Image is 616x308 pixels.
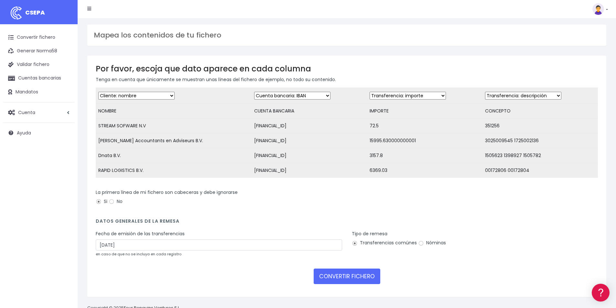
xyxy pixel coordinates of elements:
td: 6369.03 [367,163,482,178]
h3: Por favor, escoja que dato aparece en cada columna [96,64,598,73]
td: STREAM SOFWARE N.V [96,119,252,133]
img: logo [8,5,24,21]
td: 1505623 1398927 1505782 [482,148,598,163]
label: Transferencias comúnes [352,239,417,246]
label: Tipo de remesa [352,230,387,237]
div: Convertir ficheros [6,71,123,78]
a: Mandatos [3,85,74,99]
td: IMPORTE [367,104,482,119]
td: NOMBRE [96,104,252,119]
label: Nóminas [418,239,446,246]
a: Videotutoriales [6,102,123,112]
td: [PERSON_NAME] Accountants en Adviseurs B.V. [96,133,252,148]
td: 3157.8 [367,148,482,163]
span: CSEPA [25,8,45,16]
a: Convertir fichero [3,31,74,44]
a: Generar Norma58 [3,44,74,58]
td: [FINANCIAL_ID] [252,133,367,148]
td: 15995.630000000001 [367,133,482,148]
h4: Datos generales de la remesa [96,218,598,227]
label: Si [96,198,107,205]
h3: Mapea los contenidos de tu fichero [94,31,600,39]
span: Ayuda [17,130,31,136]
label: Fecha de emisión de las transferencias [96,230,185,237]
td: CUENTA BANCARIA [252,104,367,119]
label: La primera línea de mi fichero son cabeceras y debe ignorarse [96,189,238,196]
a: Ayuda [3,126,74,140]
td: RAPID LOGISTICS B.V. [96,163,252,178]
td: [FINANCIAL_ID] [252,148,367,163]
td: CONCEPTO [482,104,598,119]
img: profile [592,3,604,15]
a: Validar fichero [3,58,74,71]
td: [FINANCIAL_ID] [252,119,367,133]
div: Información general [6,45,123,51]
a: General [6,139,123,149]
td: Dnata B.V. [96,148,252,163]
button: CONVERTIR FICHERO [314,269,380,284]
a: Cuenta [3,106,74,119]
a: Perfiles de empresas [6,112,123,122]
td: 00172806 00172804 [482,163,598,178]
a: Formatos [6,82,123,92]
a: API [6,165,123,175]
td: [FINANCIAL_ID] [252,163,367,178]
td: 351256 [482,119,598,133]
div: Facturación [6,128,123,134]
small: en caso de que no se incluya en cada registro [96,251,181,257]
a: Cuentas bancarias [3,71,74,85]
span: Cuenta [18,109,35,115]
a: Problemas habituales [6,92,123,102]
td: 3025009545 1725002136 [482,133,598,148]
a: Información general [6,55,123,65]
p: Tenga en cuenta que únicamente se muestran unas líneas del fichero de ejemplo, no todo su contenido. [96,76,598,83]
label: No [109,198,123,205]
div: Programadores [6,155,123,161]
button: Contáctanos [6,173,123,184]
td: 72.5 [367,119,482,133]
a: POWERED BY ENCHANT [89,186,124,192]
